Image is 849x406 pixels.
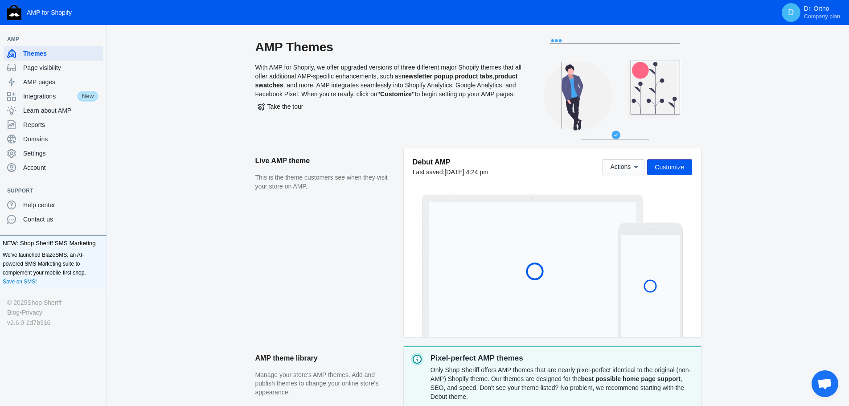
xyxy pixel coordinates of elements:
[422,194,644,337] img: Laptop frame
[258,103,304,110] span: Take the tour
[7,308,20,317] a: Blog
[402,73,453,80] b: newsletter popup
[255,39,523,148] div: With AMP for Shopify, we offer upgraded versions of three different major Shopify themes that all...
[23,149,99,158] span: Settings
[23,163,99,172] span: Account
[7,298,99,308] div: © 2025
[581,375,681,382] strong: best possible home page support
[618,222,683,337] img: Mobile frame
[23,120,99,129] span: Reports
[4,103,103,118] a: Learn about AMP
[413,157,488,167] h5: Debut AMP
[23,201,99,209] span: Help center
[812,370,838,397] div: Open chat
[76,90,99,103] span: New
[4,75,103,89] a: AMP pages
[4,146,103,160] a: Settings
[4,160,103,175] a: Account
[255,148,395,173] h2: Live AMP theme
[23,135,99,144] span: Domains
[804,13,840,20] span: Company plan
[27,9,72,16] span: AMP for Shopify
[23,63,99,72] span: Page visibility
[4,61,103,75] a: Page visibility
[603,159,644,175] button: Actions
[431,353,694,364] p: Pixel-perfect AMP themes
[804,5,840,20] p: Dr. Ortho
[4,212,103,226] a: Contact us
[90,37,105,41] button: Add a sales channel
[4,118,103,132] a: Reports
[255,98,306,115] button: Take the tour
[4,46,103,61] a: Themes
[444,168,488,176] span: [DATE] 4:24 pm
[647,159,692,175] button: Customize
[27,298,62,308] a: Shop Sheriff
[255,173,395,191] p: This is the theme customers see when they visit your store on AMP.
[7,308,99,317] div: •
[255,346,395,371] h2: AMP theme library
[4,132,103,146] a: Domains
[255,39,523,55] h2: AMP Themes
[23,49,99,58] span: Themes
[255,371,395,397] p: Manage your store's AMP themes. Add and publish themes to change your online store's appearance.
[90,189,105,193] button: Add a sales channel
[7,186,90,195] span: Support
[7,35,90,44] span: AMP
[22,308,42,317] a: Privacy
[23,78,99,86] span: AMP pages
[7,5,21,20] img: Shop Sheriff Logo
[610,164,631,171] span: Actions
[23,92,76,101] span: Integrations
[787,8,796,17] span: D
[431,364,694,403] div: Only Shop Sheriff offers AMP themes that are nearly pixel-perfect identical to the original (non-...
[655,164,684,171] span: Customize
[455,73,492,80] b: product tabs
[23,215,99,224] span: Contact us
[7,318,99,328] div: v2.6.0-2d7b316
[23,106,99,115] span: Learn about AMP
[413,168,488,176] div: Last saved:
[4,89,103,103] a: IntegrationsNew
[3,277,37,286] a: Save on SMS!
[377,90,414,98] b: "Customize"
